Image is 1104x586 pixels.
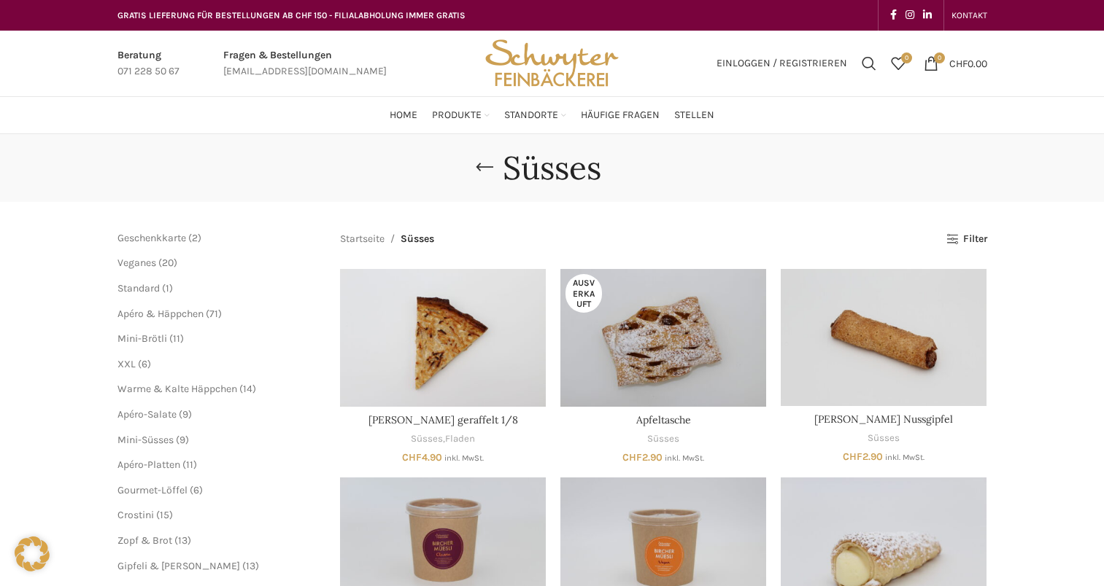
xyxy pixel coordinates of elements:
[868,431,900,445] a: Süsses
[466,153,503,182] a: Go back
[117,509,154,521] a: Crostini
[951,1,987,30] a: KONTAKT
[182,408,188,421] span: 9
[503,149,601,187] h1: Süsses
[117,232,186,244] a: Geschenkkarte
[480,31,623,96] img: Bäckerei Schwyter
[401,231,434,247] span: Süsses
[117,434,174,446] a: Mini-Süsses
[402,451,442,464] bdi: 4.90
[622,451,663,464] bdi: 2.90
[402,451,422,464] span: CHF
[445,432,475,446] a: Fladen
[949,57,987,69] bdi: 0.00
[180,434,185,446] span: 9
[674,109,714,122] span: Stellen
[117,332,167,345] a: Mini-Brötli
[717,58,847,69] span: Einloggen / Registrieren
[117,383,237,395] a: Warme & Kalte Häppchen
[581,109,660,122] span: Häufige Fragen
[192,232,198,244] span: 2
[901,52,912,63] span: 0
[162,257,174,269] span: 20
[110,101,995,130] div: Main navigation
[166,282,169,294] span: 1
[504,109,558,122] span: Standorte
[504,101,566,130] a: Standorte
[636,413,691,426] a: Apfeltasche
[854,49,884,78] a: Suchen
[340,432,546,446] div: ,
[390,109,417,122] span: Home
[411,432,443,446] a: Süsses
[368,413,518,426] a: [PERSON_NAME] geraffelt 1/8
[193,484,199,496] span: 6
[178,534,188,547] span: 13
[444,453,484,463] small: inkl. MwSt.
[480,56,623,69] a: Site logo
[944,1,995,30] div: Secondary navigation
[117,534,172,547] a: Zopf & Brot
[884,49,913,78] div: Meine Wunschliste
[814,413,953,426] a: [PERSON_NAME] Nussgipfel
[949,57,968,69] span: CHF
[117,282,160,294] a: Standard
[565,274,602,313] span: Ausverkauft
[886,5,901,26] a: Facebook social link
[117,484,188,496] a: Gourmet-Löffel
[117,308,204,320] a: Apéro & Häppchen
[117,560,240,572] a: Gipfeli & [PERSON_NAME]
[246,560,255,572] span: 13
[581,101,660,130] a: Häufige Fragen
[117,47,180,80] a: Infobox link
[709,49,854,78] a: Einloggen / Registrieren
[951,10,987,20] span: KONTAKT
[142,358,147,370] span: 6
[160,509,169,521] span: 15
[781,269,987,406] a: Appenzeller Nussgipfel
[843,450,883,463] bdi: 2.90
[884,49,913,78] a: 0
[946,233,987,246] a: Filter
[916,49,995,78] a: 0 CHF0.00
[117,408,177,421] a: Apéro-Salate
[340,269,546,406] a: Apfel-Fladen geraffelt 1/8
[390,101,417,130] a: Home
[647,432,679,446] a: Süsses
[340,231,434,247] nav: Breadcrumb
[919,5,936,26] a: Linkedin social link
[117,257,156,269] a: Veganes
[209,308,218,320] span: 71
[901,5,919,26] a: Instagram social link
[223,47,387,80] a: Infobox link
[173,332,180,345] span: 11
[186,458,193,471] span: 11
[665,453,704,463] small: inkl. MwSt.
[432,109,482,122] span: Produkte
[117,458,180,471] a: Apéro-Platten
[674,101,714,130] a: Stellen
[340,231,385,247] a: Startseite
[885,453,924,462] small: inkl. MwSt.
[560,269,766,406] a: Apfeltasche
[117,358,136,370] a: XXL
[243,383,252,395] span: 14
[622,451,642,464] span: CHF
[843,450,862,463] span: CHF
[432,101,490,130] a: Produkte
